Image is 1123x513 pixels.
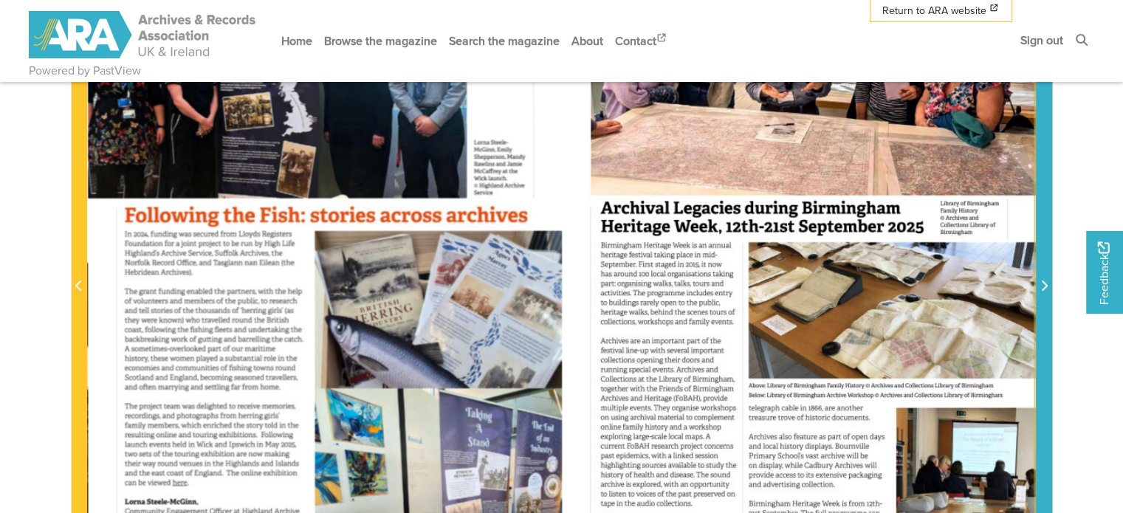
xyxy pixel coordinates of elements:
a: Would you like to provide feedback? [1086,231,1123,314]
a: Contact [609,21,674,61]
img: ARA - ARC Magazine | Powered by PastView [29,11,258,58]
a: Sign out [1014,21,1069,60]
a: Search the magazine [443,21,566,61]
a: Powered by PastView [29,62,141,80]
a: Home [275,21,318,61]
span: Return to ARA website [882,3,986,18]
a: Browse the magazine [318,21,443,61]
a: ARA - ARC Magazine | Powered by PastView logo [29,3,258,67]
a: About [566,21,609,61]
span: Feedback [1095,241,1113,304]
